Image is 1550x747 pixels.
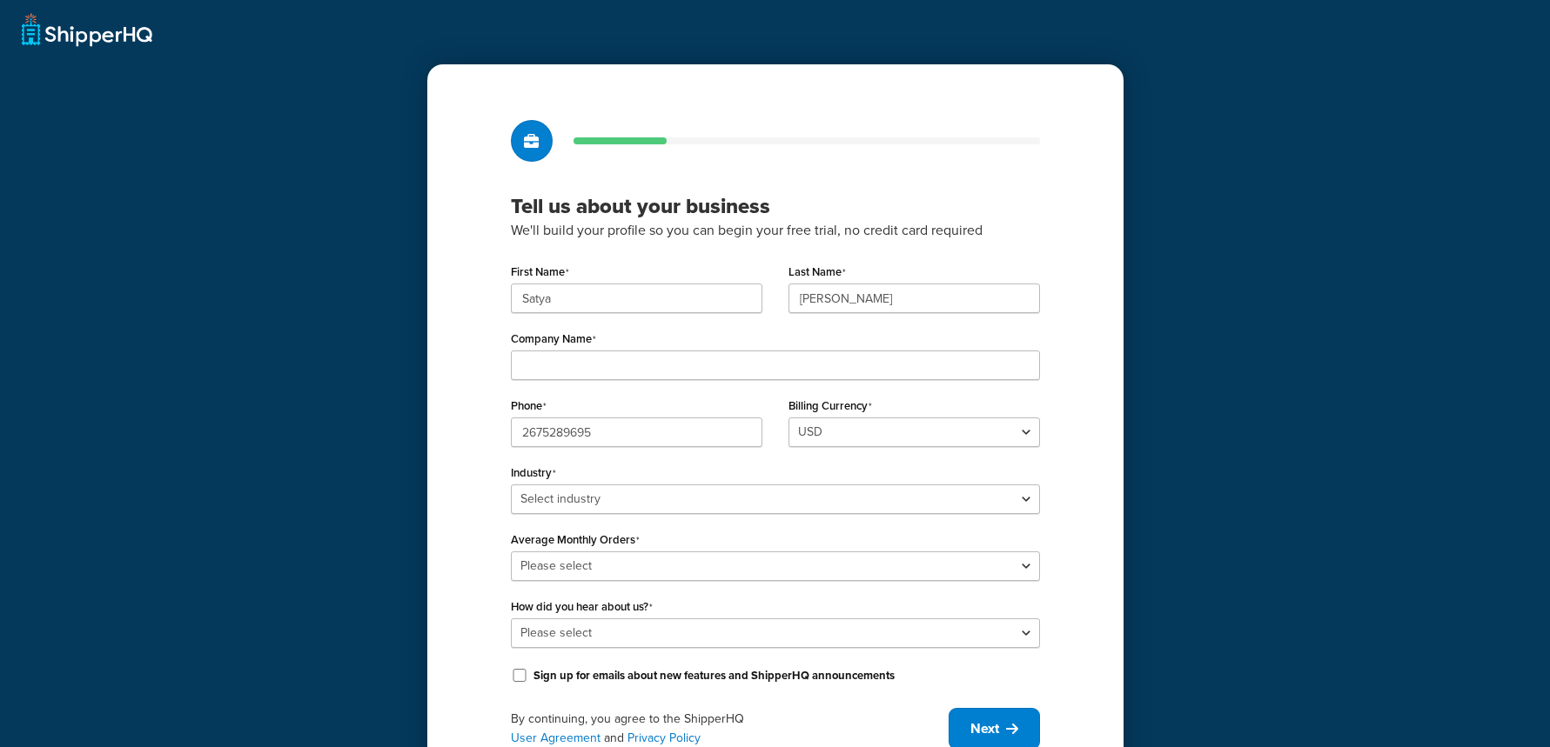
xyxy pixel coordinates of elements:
label: Billing Currency [788,399,872,413]
label: Industry [511,466,556,480]
a: Privacy Policy [627,729,701,747]
label: Last Name [788,265,846,279]
span: Next [970,719,999,738]
label: Phone [511,399,547,413]
p: We'll build your profile so you can begin your free trial, no credit card required [511,219,1040,242]
label: Sign up for emails about new features and ShipperHQ announcements [533,668,895,684]
h3: Tell us about your business [511,193,1040,219]
label: Average Monthly Orders [511,533,640,547]
label: Company Name [511,332,596,346]
label: How did you hear about us? [511,600,653,614]
a: User Agreement [511,729,601,747]
label: First Name [511,265,569,279]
